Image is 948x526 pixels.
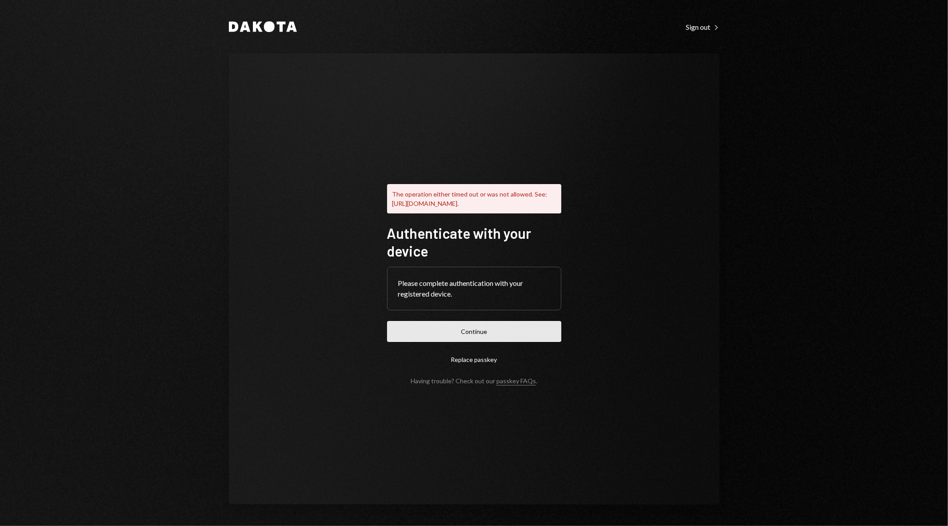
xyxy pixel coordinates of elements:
div: The operation either timed out or was not allowed. See: [URL][DOMAIN_NAME]. [387,184,561,213]
a: Sign out [686,22,720,32]
button: Replace passkey [387,349,561,370]
div: Please complete authentication with your registered device. [398,278,550,299]
div: Sign out [686,23,720,32]
h1: Authenticate with your device [387,224,561,260]
div: Having trouble? Check out our . [411,377,537,385]
a: passkey FAQs [496,377,536,385]
button: Continue [387,321,561,342]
